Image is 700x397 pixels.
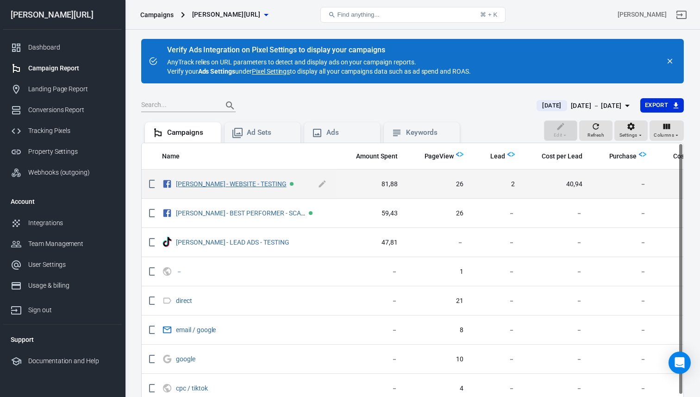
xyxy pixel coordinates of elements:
span: － [597,209,647,218]
span: 21 [412,296,464,306]
a: Landing Page Report [3,79,122,100]
a: Campaign Report [3,58,122,79]
span: － [344,267,398,277]
a: Integrations [3,213,122,233]
span: － [597,326,647,335]
div: Dashboard [28,43,114,52]
span: Active [290,182,294,186]
span: － [478,267,515,277]
span: － [478,238,515,247]
span: GLORYA - LEAD ADS - TESTING [176,239,291,246]
div: Tracking Pixels [28,126,114,136]
div: TikTok Ads [162,237,172,248]
a: [PERSON_NAME] - LEAD ADS - TESTING [176,239,289,246]
a: direct [176,297,192,304]
span: － [344,355,398,364]
span: 40,94 [530,180,582,189]
div: Usage & billing [28,281,114,290]
li: Account [3,190,122,213]
svg: Facebook Ads [162,178,172,189]
span: 26 [412,180,464,189]
div: Ad Sets [247,128,293,138]
span: 81,88 [344,180,398,189]
button: Settings [614,120,648,141]
div: ⌘ + K [480,11,497,18]
a: Sign out [670,4,693,26]
li: Support [3,328,122,351]
span: direct [176,297,194,304]
a: Property Settings [3,141,122,162]
span: 59,43 [344,209,398,218]
span: 26 [412,209,464,218]
span: － [597,180,647,189]
button: Refresh [579,120,612,141]
span: Active [309,211,312,215]
span: Find anything... [337,11,380,18]
span: － [530,326,582,335]
span: PageView [412,152,454,161]
button: Export [640,98,684,113]
div: Integrations [28,218,114,228]
div: Ads [326,128,373,138]
span: The average cost for each "Lead" event [542,151,582,162]
div: [PERSON_NAME][URL] [3,11,122,19]
span: － [176,268,184,275]
span: Purchase [597,152,637,161]
div: Campaign Report [28,63,114,73]
div: Documentation and Help [28,356,114,366]
span: － [597,384,647,393]
span: glorya.ai [192,9,261,20]
a: [PERSON_NAME] - BEST PERFORMER - SCALING [176,209,315,217]
span: － [478,355,515,364]
a: Webhooks (outgoing) [3,162,122,183]
svg: UTM & Web Traffic [162,266,172,277]
span: 47,81 [344,238,398,247]
span: － [530,209,582,218]
span: Lead [478,152,505,161]
div: Webhooks (outgoing) [28,168,114,177]
span: The average cost for each "Lead" event [530,151,582,162]
svg: UTM & Web Traffic [162,383,172,394]
span: － [530,238,582,247]
a: google [176,355,195,363]
span: － [530,355,582,364]
div: Property Settings [28,147,114,157]
span: － [597,355,647,364]
button: Search [219,95,241,117]
div: Account id: Zo3YXUXY [618,10,667,19]
div: Landing Page Report [28,84,114,94]
span: 8 [412,326,464,335]
div: AnyTrack relies on URL parameters to detect and display ads on your campaign reports. Verify your... [167,46,471,76]
span: － [597,296,647,306]
span: GLORYA - WEBSITE - TESTING [176,181,288,187]
span: － [530,296,582,306]
a: Conversions Report [3,100,122,120]
span: Lead [490,152,505,161]
strong: Ads Settings [198,68,236,75]
span: cpc / tiktok [176,385,209,391]
span: 10 [412,355,464,364]
button: close [663,55,676,68]
span: [DATE] [538,101,565,110]
input: Search... [141,100,215,112]
a: Pixel Settings [252,67,290,76]
a: Tracking Pixels [3,120,122,141]
span: － [597,267,647,277]
div: Sign out [28,305,114,315]
span: － [478,209,515,218]
img: Logo [639,151,646,158]
a: email / google [176,326,216,334]
div: Keywords [406,128,452,138]
span: 4 [412,384,464,393]
button: Find anything...⌘ + K [320,7,506,23]
img: Logo [507,151,515,158]
span: The estimated total amount of money you've spent on your campaign, ad set or ad during its schedule. [344,151,398,162]
span: － [530,267,582,277]
svg: Direct [162,295,172,306]
a: User Settings [3,254,122,275]
span: Cost per Lead [542,152,582,161]
svg: Email [162,324,172,335]
svg: Facebook Ads [162,208,172,219]
span: Refresh [587,131,604,139]
span: － [412,238,464,247]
